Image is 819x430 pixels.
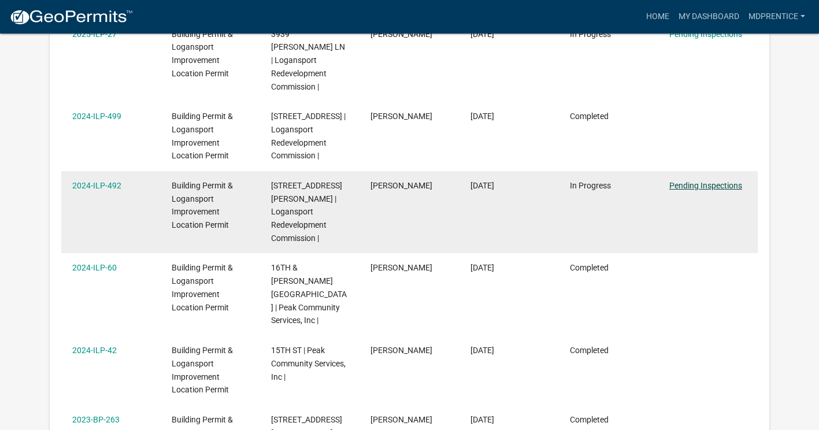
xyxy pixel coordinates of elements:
span: Mike Prentice [370,181,432,190]
span: In Progress [570,181,611,190]
a: mdprentice [744,6,810,28]
span: Completed [570,346,609,355]
span: 12/09/2024 [470,181,494,190]
span: Completed [570,263,609,272]
span: 3939 MIKE ANDERSON LN | Logansport Redevelopment Commission | [271,29,345,91]
a: My Dashboard [674,6,744,28]
a: 2024-ILP-60 [72,263,117,272]
span: Mike Prentice [370,415,432,424]
span: Completed [570,112,609,121]
span: Building Permit & Logansport Improvement Location Permit [172,181,233,229]
span: In Progress [570,29,611,39]
span: Building Permit & Logansport Improvement Location Permit [172,263,233,312]
span: 3935 MIKE ANDERSON LN | Logansport Redevelopment Commission | [271,181,342,243]
span: Mike Prentice [370,263,432,272]
span: 08/09/2023 [470,415,494,424]
span: 16TH & WRIGHT ST | Peak Community Services, Inc | [271,263,347,325]
a: 2024-ILP-499 [72,112,121,121]
span: 12/12/2024 [470,112,494,121]
span: Mike Prentice [370,112,432,121]
span: 03/06/2024 [470,263,494,272]
span: Mike Prentice [370,29,432,39]
a: 2025-ILP-27 [72,29,117,39]
span: 02/20/2024 [470,346,494,355]
span: Building Permit & Logansport Improvement Location Permit [172,29,233,78]
span: 107 N DINGO DR | Logansport Redevelopment Commission | [271,112,346,160]
a: Home [642,6,674,28]
a: 2024-ILP-492 [72,181,121,190]
span: 02/26/2025 [470,29,494,39]
span: Building Permit & Logansport Improvement Location Permit [172,112,233,160]
a: 2023-BP-263 [72,415,120,424]
a: Pending Inspections [669,181,742,190]
span: Mike Prentice [370,346,432,355]
span: Building Permit & Logansport Improvement Location Permit [172,346,233,394]
a: 2024-ILP-42 [72,346,117,355]
a: Pending Inspections [669,29,742,39]
span: 15TH ST | Peak Community Services, Inc | [271,346,346,381]
span: Completed [570,415,609,424]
